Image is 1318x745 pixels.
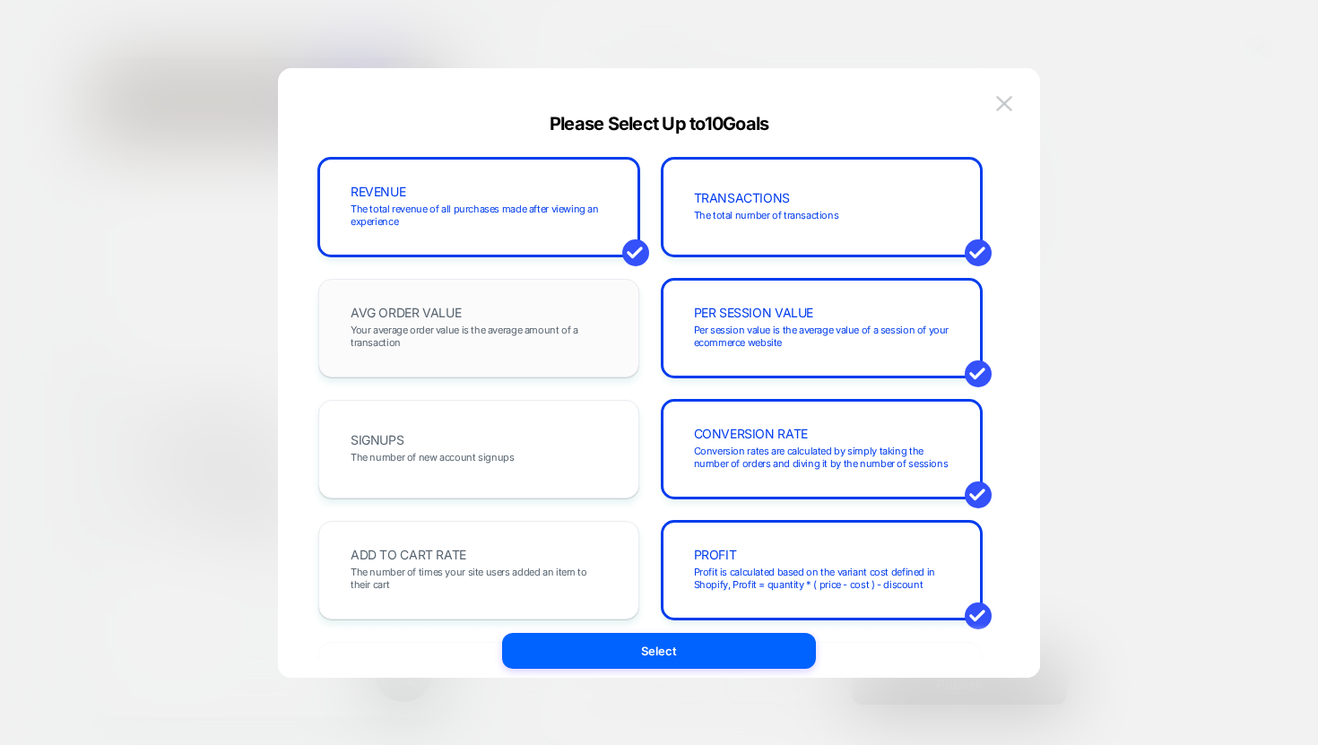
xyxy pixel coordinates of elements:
button: Select [502,633,816,669]
span: The number of times your site users added an item to their cart [351,566,607,591]
span: Conversion rates are calculated by simply taking the number of orders and diving it by the number... [694,445,950,470]
span: Please Select Up to 10 Goals [550,113,769,134]
span: Hi. Need any help? [13,13,148,30]
img: close [996,96,1012,111]
span: TRANSACTIONS [694,192,790,204]
span: Per session value is the average value of a session of your ecommerce website [694,324,950,349]
span: CONVERSION RATE [694,428,808,440]
span: Your average order value is the average amount of a transaction [351,324,607,349]
iframe: Close message [146,539,187,580]
iframe: Button to launch messaging window [283,587,341,645]
span: Profit is calculated based on the variant cost defined in Shopify, Profit = quantity * ( price - ... [694,566,950,591]
label: Search [131,330,169,343]
span: PER SESSION VALUE [694,307,814,319]
span: PROFIT [694,549,737,561]
span: The total revenue of all purchases made after viewing an experience [351,203,607,228]
span: The total number of transactions [694,209,839,221]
